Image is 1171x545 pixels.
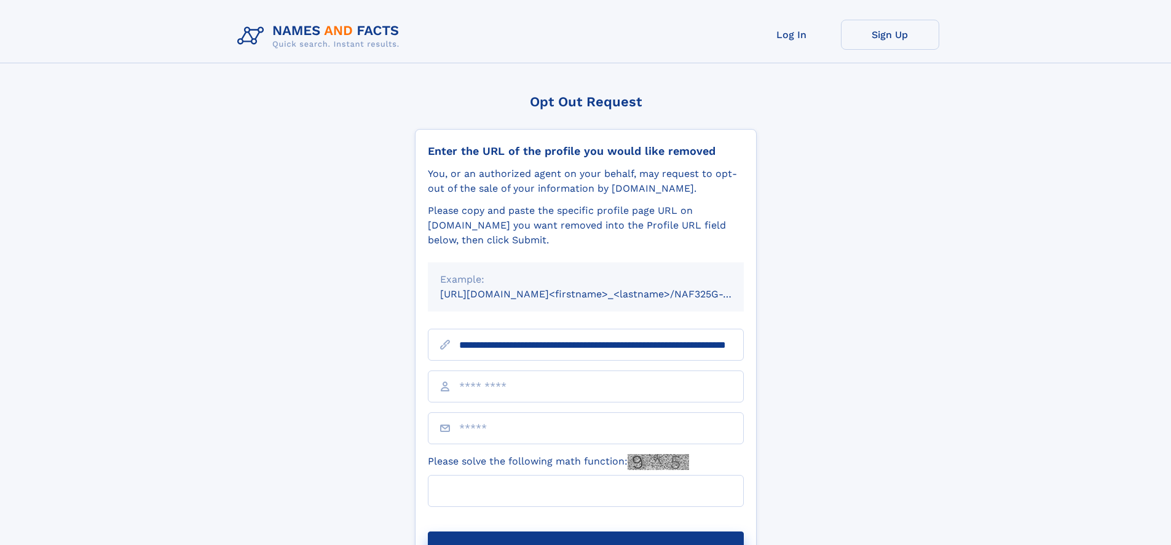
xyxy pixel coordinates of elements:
[428,167,744,196] div: You, or an authorized agent on your behalf, may request to opt-out of the sale of your informatio...
[440,272,731,287] div: Example:
[232,20,409,53] img: Logo Names and Facts
[428,203,744,248] div: Please copy and paste the specific profile page URL on [DOMAIN_NAME] you want removed into the Pr...
[428,144,744,158] div: Enter the URL of the profile you would like removed
[428,454,689,470] label: Please solve the following math function:
[415,94,757,109] div: Opt Out Request
[440,288,767,300] small: [URL][DOMAIN_NAME]<firstname>_<lastname>/NAF325G-xxxxxxxx
[743,20,841,50] a: Log In
[841,20,939,50] a: Sign Up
